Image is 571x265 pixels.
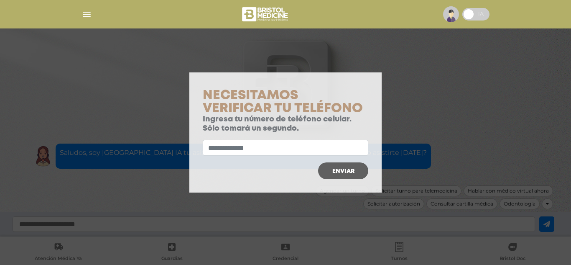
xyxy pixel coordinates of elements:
button: Enviar [318,162,368,179]
img: bristol-medicine-blanco.png [241,4,291,24]
p: Ingresa tu número de teléfono celular. Sólo tomará un segundo. [203,115,368,133]
img: Cober_menu-lines-white.svg [82,9,92,20]
img: profile-placeholder.svg [443,6,459,22]
span: Enviar [332,168,354,174]
span: Necesitamos verificar tu teléfono [203,90,363,114]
